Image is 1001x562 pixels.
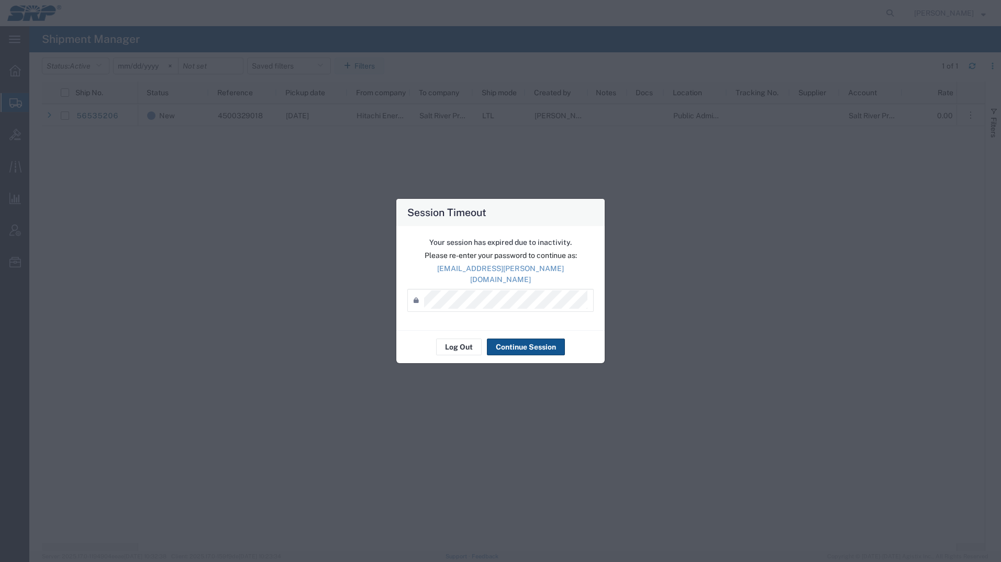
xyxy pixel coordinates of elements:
p: [EMAIL_ADDRESS][PERSON_NAME][DOMAIN_NAME] [407,263,594,285]
h4: Session Timeout [407,205,486,220]
button: Log Out [436,339,482,355]
p: Your session has expired due to inactivity. [407,237,594,248]
p: Please re-enter your password to continue as: [407,250,594,261]
button: Continue Session [487,339,565,355]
